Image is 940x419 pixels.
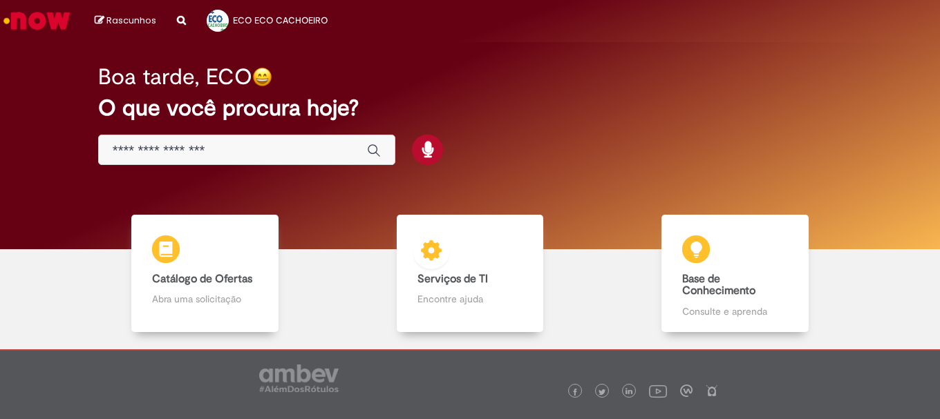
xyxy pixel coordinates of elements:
[417,292,523,306] p: Encontre ajuda
[98,65,252,89] h2: Boa tarde, ECO
[337,215,602,332] a: Serviços de TI Encontre ajuda
[152,272,252,286] b: Catálogo de Ofertas
[706,384,718,397] img: logo_footer_naosei.png
[252,67,272,87] img: happy-face.png
[603,215,867,332] a: Base de Conhecimento Consulte e aprenda
[599,389,605,396] img: logo_footer_twitter.png
[259,364,339,392] img: logo_footer_ambev_rotulo_gray.png
[572,389,579,396] img: logo_footer_facebook.png
[152,292,257,306] p: Abra uma solicitação
[95,14,156,28] a: Rascunhos
[233,14,328,26] span: ECO ECO CACHOEIRO
[73,215,337,332] a: Catálogo de Ofertas Abra uma solicitação
[682,304,787,318] p: Consulte e aprenda
[98,96,842,120] h2: O que você procura hoje?
[417,272,488,286] b: Serviços de TI
[649,382,667,400] img: logo_footer_youtube.png
[106,14,156,27] span: Rascunhos
[626,388,632,396] img: logo_footer_linkedin.png
[680,384,693,397] img: logo_footer_workplace.png
[1,7,73,35] img: ServiceNow
[682,272,755,298] b: Base de Conhecimento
